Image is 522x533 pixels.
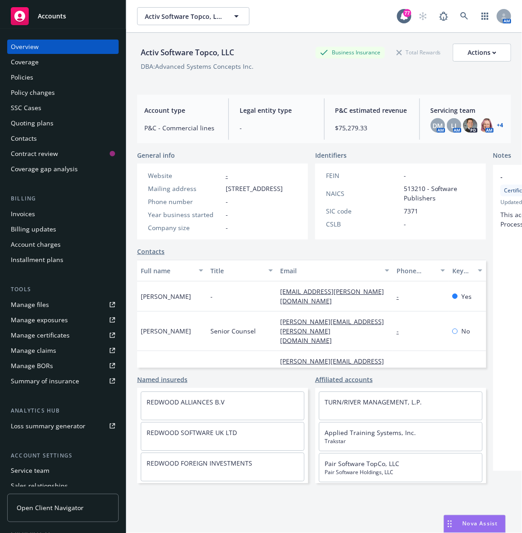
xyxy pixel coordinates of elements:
[325,459,399,468] a: Pair Software TopCo, LLC
[325,428,416,437] a: Applied Training Systems, Inc.
[397,292,406,301] a: -
[7,343,119,358] a: Manage claims
[325,468,477,476] span: Pair Software Holdings, LLC
[11,40,39,54] div: Overview
[11,237,61,252] div: Account charges
[11,343,56,358] div: Manage claims
[226,184,283,193] span: [STREET_ADDRESS]
[431,106,504,115] span: Servicing team
[449,260,486,281] button: Key contact
[148,171,222,180] div: Website
[325,437,477,445] span: Trakstar
[280,287,384,305] a: [EMAIL_ADDRESS][PERSON_NAME][DOMAIN_NAME]
[147,398,224,406] a: REDWOOD ALLIANCES B.V
[7,222,119,236] a: Billing updates
[7,406,119,415] div: Analytics hub
[11,253,63,267] div: Installment plans
[137,375,187,384] a: Named insureds
[38,13,66,20] span: Accounts
[148,223,222,232] div: Company size
[326,219,400,229] div: CSLB
[7,479,119,493] a: Sales relationships
[11,131,37,146] div: Contacts
[11,464,49,478] div: Service team
[11,479,68,493] div: Sales relationships
[7,207,119,221] a: Invoices
[315,375,373,384] a: Affiliated accounts
[137,260,207,281] button: Full name
[11,328,70,342] div: Manage certificates
[7,40,119,54] a: Overview
[11,359,53,373] div: Manage BORs
[137,7,250,25] button: Activ Software Topco, LLC
[444,515,455,533] div: Drag to move
[137,47,238,58] div: Activ Software Topco, LLC
[141,266,193,275] div: Full name
[7,162,119,176] a: Coverage gap analysis
[444,515,506,533] button: Nova Assist
[207,260,277,281] button: Title
[145,12,223,21] span: Activ Software Topco, LLC
[7,419,119,433] a: Loss summary generator
[326,206,400,216] div: SIC code
[226,223,228,232] span: -
[7,131,119,146] a: Contacts
[476,7,494,25] a: Switch app
[210,266,263,275] div: Title
[280,357,384,384] a: [PERSON_NAME][EMAIL_ADDRESS][PERSON_NAME][DOMAIN_NAME]
[463,520,498,528] span: Nova Assist
[453,44,511,62] button: Actions
[210,326,256,336] span: Senior Counsel
[11,85,55,100] div: Policy changes
[280,266,379,275] div: Email
[240,123,313,133] span: -
[11,70,33,84] div: Policies
[397,266,435,275] div: Phone number
[479,118,494,133] img: photo
[326,189,400,198] div: NAICS
[7,194,119,203] div: Billing
[7,285,119,294] div: Tools
[7,253,119,267] a: Installment plans
[7,85,119,100] a: Policy changes
[141,62,254,71] div: DBA: Advanced Systems Concepts Inc.
[11,55,39,69] div: Coverage
[325,398,422,406] a: TURN/RIVER MANAGEMENT, L.P.
[326,171,400,180] div: FEIN
[452,266,473,275] div: Key contact
[148,197,222,206] div: Phone number
[226,210,228,219] span: -
[497,123,504,128] a: +4
[397,366,406,375] a: -
[404,219,406,229] span: -
[7,147,119,161] a: Contract review
[11,374,79,388] div: Summary of insurance
[7,451,119,460] div: Account settings
[11,162,78,176] div: Coverage gap analysis
[11,313,68,327] div: Manage exposures
[7,4,119,29] a: Accounts
[404,171,406,180] span: -
[7,313,119,327] a: Manage exposures
[7,374,119,388] a: Summary of insurance
[210,366,260,375] span: General Counsel
[7,55,119,69] a: Coverage
[144,123,218,133] span: P&C - Commercial lines
[144,106,218,115] span: Account type
[11,222,56,236] div: Billing updates
[148,184,222,193] div: Mailing address
[226,197,228,206] span: -
[280,317,384,345] a: [PERSON_NAME][EMAIL_ADDRESS][PERSON_NAME][DOMAIN_NAME]
[137,247,165,256] a: Contacts
[210,292,213,301] span: -
[7,298,119,312] a: Manage files
[11,116,54,130] div: Quoting plans
[435,7,453,25] a: Report a Bug
[404,206,418,216] span: 7371
[315,151,347,160] span: Identifiers
[493,151,512,161] span: Notes
[397,327,406,335] a: -
[455,7,473,25] a: Search
[461,326,470,336] span: No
